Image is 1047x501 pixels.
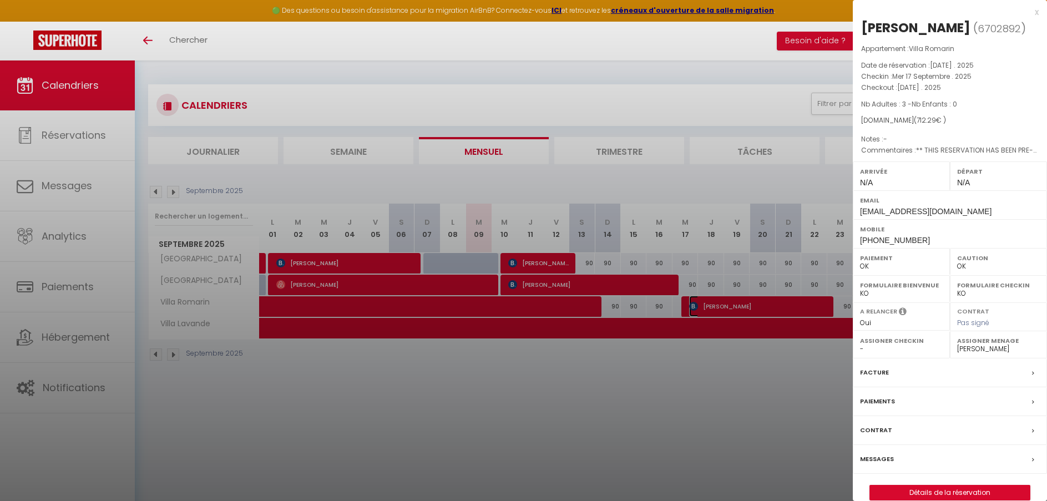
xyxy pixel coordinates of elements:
label: Mobile [860,224,1040,235]
label: Facture [860,367,889,378]
label: Arrivée [860,166,943,177]
span: ( ) [973,21,1026,36]
label: Paiement [860,252,943,264]
span: [PHONE_NUMBER] [860,236,930,245]
span: Nb Enfants : 0 [912,99,957,109]
span: [DATE] . 2025 [897,83,941,92]
span: Pas signé [957,318,989,327]
span: - [883,134,887,144]
span: Mer 17 Septembre . 2025 [892,72,972,81]
span: N/A [860,178,873,187]
p: Checkin : [861,71,1039,82]
div: [PERSON_NAME] [861,19,970,37]
span: Villa Romarin [909,44,954,53]
label: Contrat [957,307,989,314]
div: [DOMAIN_NAME] [861,115,1039,126]
span: 6702892 [978,22,1021,36]
label: Formulaire Checkin [957,280,1040,291]
label: Email [860,195,1040,206]
p: Date de réservation : [861,60,1039,71]
label: Contrat [860,424,892,436]
p: Notes : [861,134,1039,145]
button: Détails de la réservation [869,485,1030,500]
span: 712.29 [917,115,936,125]
label: Messages [860,453,894,465]
div: x [853,6,1039,19]
label: Assigner Menage [957,335,1040,346]
label: Départ [957,166,1040,177]
label: Paiements [860,396,895,407]
span: ( € ) [914,115,946,125]
button: Ouvrir le widget de chat LiveChat [9,4,42,38]
i: Sélectionner OUI si vous souhaiter envoyer les séquences de messages post-checkout [899,307,907,319]
span: N/A [957,178,970,187]
label: Caution [957,252,1040,264]
span: [EMAIL_ADDRESS][DOMAIN_NAME] [860,207,992,216]
label: Assigner Checkin [860,335,943,346]
p: Checkout : [861,82,1039,93]
span: Nb Adultes : 3 - [861,99,957,109]
label: A relancer [860,307,897,316]
a: Détails de la réservation [870,485,1030,500]
span: [DATE] . 2025 [930,60,974,70]
p: Appartement : [861,43,1039,54]
p: Commentaires : [861,145,1039,156]
label: Formulaire Bienvenue [860,280,943,291]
